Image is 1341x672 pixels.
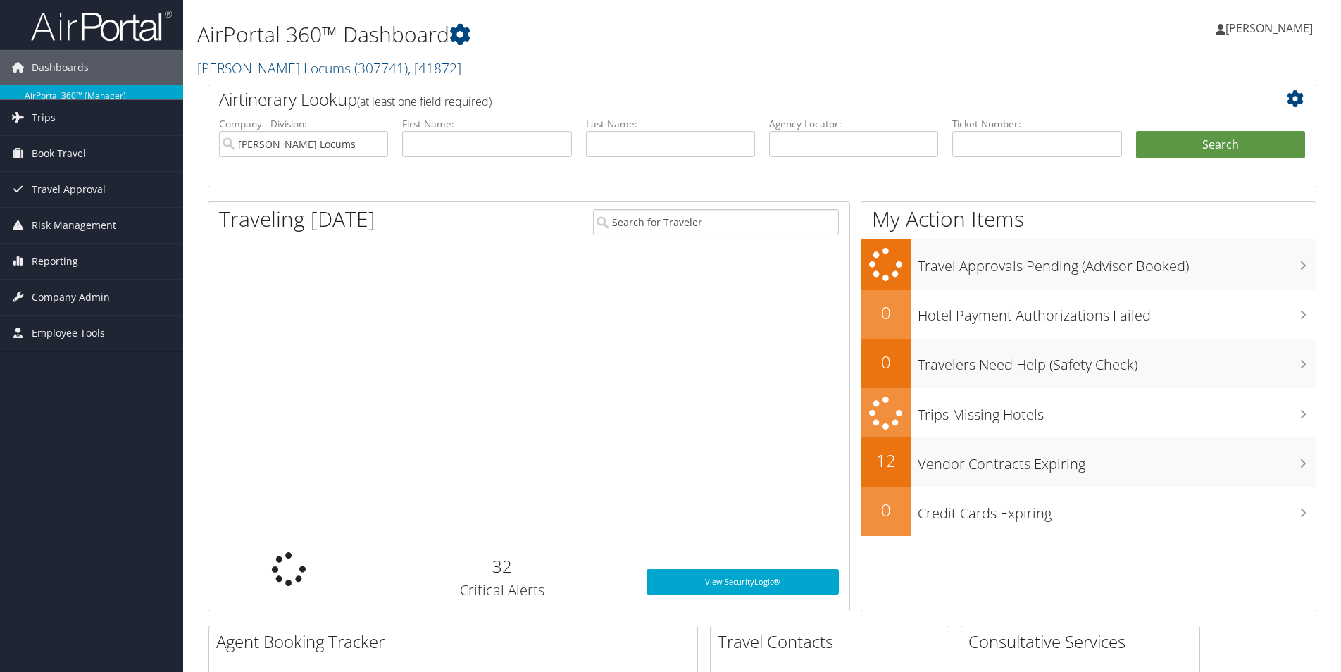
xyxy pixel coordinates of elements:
label: Company - Division: [219,117,388,131]
a: [PERSON_NAME] Locums [197,58,461,77]
h3: Trips Missing Hotels [918,398,1316,425]
label: Last Name: [586,117,755,131]
span: Trips [32,100,56,135]
a: View SecurityLogic® [647,569,839,595]
span: [PERSON_NAME] [1225,20,1313,36]
h2: 0 [861,498,911,522]
h3: Travel Approvals Pending (Advisor Booked) [918,249,1316,276]
h3: Credit Cards Expiring [918,497,1316,523]
button: Search [1136,131,1305,159]
a: Travel Approvals Pending (Advisor Booked) [861,239,1316,290]
a: Trips Missing Hotels [861,388,1316,438]
img: airportal-logo.png [31,9,172,42]
h2: 32 [379,554,625,578]
h2: 0 [861,350,911,374]
h3: Vendor Contracts Expiring [918,447,1316,474]
h2: Consultative Services [968,630,1199,654]
span: (at least one field required) [357,94,492,109]
h1: AirPortal 360™ Dashboard [197,20,950,49]
span: Travel Approval [32,172,106,207]
span: Dashboards [32,50,89,85]
h1: My Action Items [861,204,1316,234]
a: 0Hotel Payment Authorizations Failed [861,290,1316,339]
h2: Airtinerary Lookup [219,87,1213,111]
input: Search for Traveler [593,209,839,235]
span: Book Travel [32,136,86,171]
span: , [ 41872 ] [408,58,461,77]
label: Agency Locator: [769,117,938,131]
span: Company Admin [32,280,110,315]
h3: Hotel Payment Authorizations Failed [918,299,1316,325]
h2: 12 [861,449,911,473]
label: Ticket Number: [952,117,1121,131]
h1: Traveling [DATE] [219,204,375,234]
span: Reporting [32,244,78,279]
h2: Agent Booking Tracker [216,630,697,654]
a: [PERSON_NAME] [1216,7,1327,49]
span: ( 307741 ) [354,58,408,77]
h3: Critical Alerts [379,580,625,600]
h3: Travelers Need Help (Safety Check) [918,348,1316,375]
h2: Travel Contacts [718,630,949,654]
a: 12Vendor Contracts Expiring [861,437,1316,487]
label: First Name: [402,117,571,131]
span: Employee Tools [32,316,105,351]
a: 0Travelers Need Help (Safety Check) [861,339,1316,388]
h2: 0 [861,301,911,325]
a: 0Credit Cards Expiring [861,487,1316,536]
span: Risk Management [32,208,116,243]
